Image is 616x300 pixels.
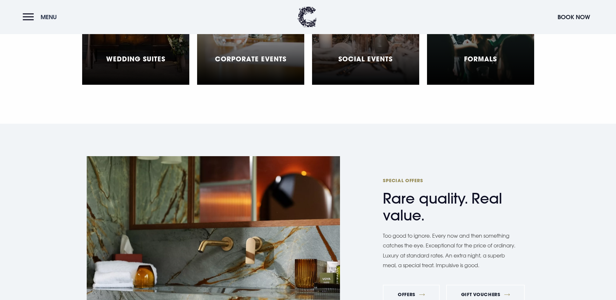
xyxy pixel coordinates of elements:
[554,10,593,24] button: Book Now
[383,177,509,224] h2: Rare quality. Real value.
[41,13,57,21] span: Menu
[464,55,497,63] h5: Formals
[383,231,516,270] p: Too good to ignore. Every now and then something catches the eye. Exceptional for the price of or...
[106,55,165,63] h5: Wedding Suites
[215,55,286,63] h5: Corporate Events
[383,177,509,183] span: Special Offers
[297,6,317,28] img: Clandeboye Lodge
[23,10,60,24] button: Menu
[338,55,393,63] h5: Social Events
